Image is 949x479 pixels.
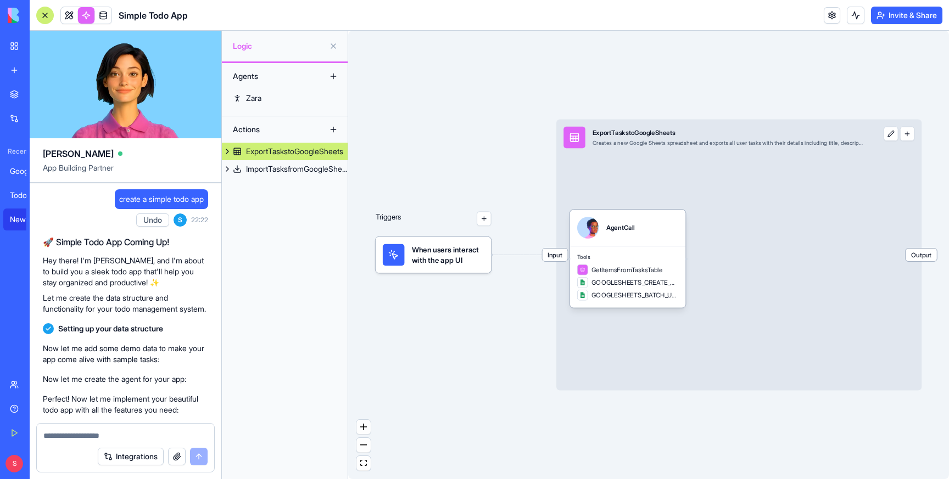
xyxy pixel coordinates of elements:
div: Triggers [376,183,492,273]
img: logo [8,8,76,23]
span: S [174,213,187,227]
span: Recent [3,147,26,156]
div: AgentCallToolsGetItemsFromTasksTableGOOGLESHEETS_CREATE_GOOGLE_SHEET1GOOGLESHEETS_BATCH_UPDATE [570,210,686,308]
a: Google Sheets Manager [3,160,47,182]
div: Creates a new Google Sheets spreadsheet and exports all user tasks with their details including t... [593,139,864,146]
span: Tools [577,253,678,261]
div: InputExportTaskstoGoogleSheetsCreates a new Google Sheets spreadsheet and exports all user tasks ... [556,120,922,391]
span: Simple Todo App [119,9,188,22]
span: 22:22 [191,216,208,224]
div: Zara [246,93,261,104]
span: create a simple todo app [119,194,204,205]
button: zoom out [356,438,371,453]
p: Hey there! I'm [PERSON_NAME], and I'm about to build you a sleek todo app that'll help you stay o... [43,255,208,288]
div: AgentCall [606,223,635,232]
div: ExportTaskstoGoogleSheets [593,128,864,137]
a: ImportTasksfromGoogleSheets [222,160,348,178]
p: Triggers [376,211,401,226]
span: Logic [233,41,325,52]
span: Input [543,249,568,261]
div: Agents [227,67,315,85]
a: Todo List App [3,184,47,206]
span: GOOGLESHEETS_BATCH_UPDATE [591,291,678,300]
p: Let me create the data structure and functionality for your todo management system. [43,292,208,314]
div: Google Sheets Manager [10,166,41,177]
button: Integrations [98,448,164,465]
span: GOOGLESHEETS_CREATE_GOOGLE_SHEET1 [591,278,678,286]
div: ImportTasksfromGoogleSheets [246,164,348,174]
p: Now let me add some demo data to make your app come alive with sample tasks: [43,343,208,365]
div: Actions [227,121,315,138]
a: New App [3,208,47,230]
button: Invite & Share [871,7,942,24]
div: Todo List App [10,190,41,201]
span: App Building Partner [43,162,208,182]
a: Zara [222,89,348,107]
button: Undo [136,213,169,227]
button: zoom in [356,420,371,435]
div: When users interact with the app UI [376,237,492,273]
p: Perfect! Now let me implement your beautiful todo app with all the features you need: [43,393,208,415]
span: S [5,455,23,472]
h2: 🚀 Simple Todo App Coming Up! [43,235,208,249]
div: ExportTaskstoGoogleSheets [246,146,343,157]
a: ExportTaskstoGoogleSheets [222,143,348,160]
span: Output [906,249,937,261]
span: [PERSON_NAME] [43,147,114,160]
div: New App [10,214,41,225]
button: fit view [356,456,371,471]
span: Setting up your data structure [58,323,163,334]
span: When users interact with the app UI [412,244,484,266]
p: Now let me create the agent for your app: [43,374,208,385]
span: GetItemsFromTasksTable [591,265,662,274]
